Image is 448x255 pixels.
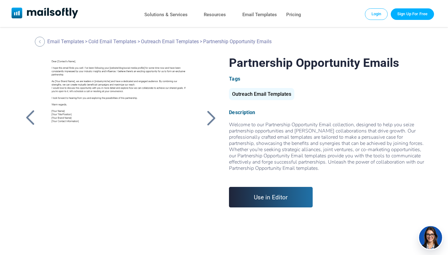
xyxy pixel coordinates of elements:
h1: Partnership Opportunity Emails [229,56,426,70]
div: Description [229,109,426,115]
span: Welcome to our Partnership Opportunity Email collection, designed to help you seize partnership o... [229,121,426,178]
a: Resources [204,10,226,19]
a: Trial [391,8,434,20]
a: Use in Editor [229,187,313,207]
a: Cold Email Templates [88,39,136,44]
a: Mailsoftly [12,7,78,20]
a: Back [22,110,38,126]
a: Pricing [286,10,301,19]
a: Back [35,37,46,47]
a: Partnership Opportunity Emails [42,56,199,211]
a: Outreach Email Templates [141,39,199,44]
a: Solutions & Services [144,10,188,19]
a: Outreach Email Templates [229,94,294,96]
a: Login [365,8,388,20]
div: Outreach Email Templates [229,88,294,100]
a: Email Templates [242,10,277,19]
a: Back [203,110,219,126]
a: Email Templates [47,39,84,44]
div: Tags [229,76,426,82]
